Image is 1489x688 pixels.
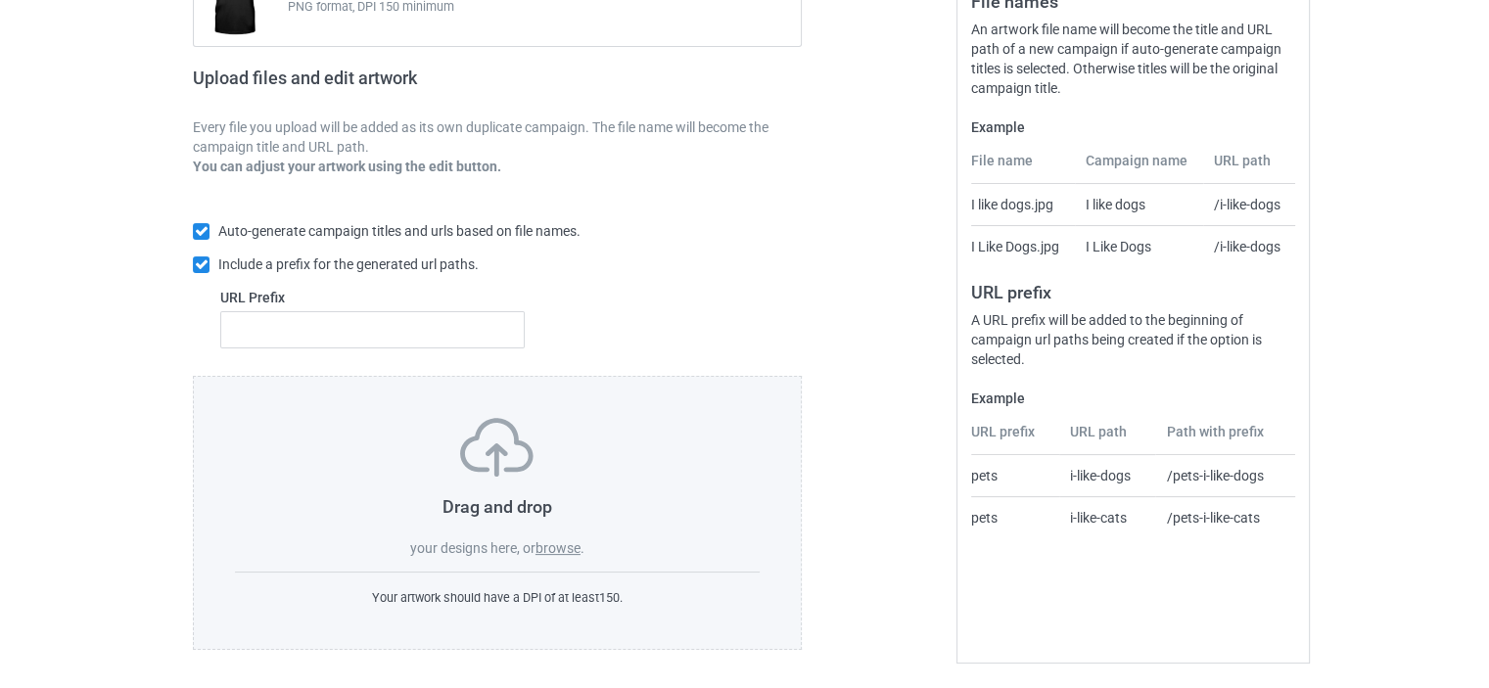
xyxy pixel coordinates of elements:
th: URL path [1203,151,1295,184]
p: Every file you upload will be added as its own duplicate campaign. The file name will become the ... [193,117,802,157]
span: . [581,540,584,556]
td: i-like-dogs [1059,455,1156,496]
h3: URL prefix [971,281,1295,303]
div: A URL prefix will be added to the beginning of campaign url paths being created if the option is ... [971,310,1295,369]
td: /i-like-dogs [1203,184,1295,225]
td: /pets-i-like-cats [1155,496,1295,538]
td: /i-like-dogs [1203,225,1295,267]
label: browse [535,540,581,556]
label: Example [971,117,1295,137]
td: /pets-i-like-dogs [1155,455,1295,496]
span: Your artwork should have a DPI of at least 150 . [372,590,623,605]
td: pets [971,455,1059,496]
span: Include a prefix for the generated url paths. [218,256,479,272]
span: Auto-generate campaign titles and urls based on file names. [218,223,581,239]
div: An artwork file name will become the title and URL path of a new campaign if auto-generate campai... [971,20,1295,98]
td: I Like Dogs.jpg [971,225,1074,267]
td: I like dogs.jpg [971,184,1074,225]
td: I like dogs [1075,184,1204,225]
td: I Like Dogs [1075,225,1204,267]
span: your designs here, or [410,540,535,556]
td: i-like-cats [1059,496,1156,538]
label: URL Prefix [220,288,525,307]
label: Example [971,389,1295,408]
h3: Drag and drop [235,495,760,518]
td: pets [971,496,1059,538]
b: You can adjust your artwork using the edit button. [193,159,501,174]
th: URL path [1059,422,1156,455]
h2: Upload files and edit artwork [193,68,558,104]
img: svg+xml;base64,PD94bWwgdmVyc2lvbj0iMS4wIiBlbmNvZGluZz0iVVRGLTgiPz4KPHN2ZyB3aWR0aD0iNzVweCIgaGVpZ2... [460,418,534,477]
th: Path with prefix [1155,422,1295,455]
th: URL prefix [971,422,1059,455]
th: File name [971,151,1074,184]
th: Campaign name [1075,151,1204,184]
